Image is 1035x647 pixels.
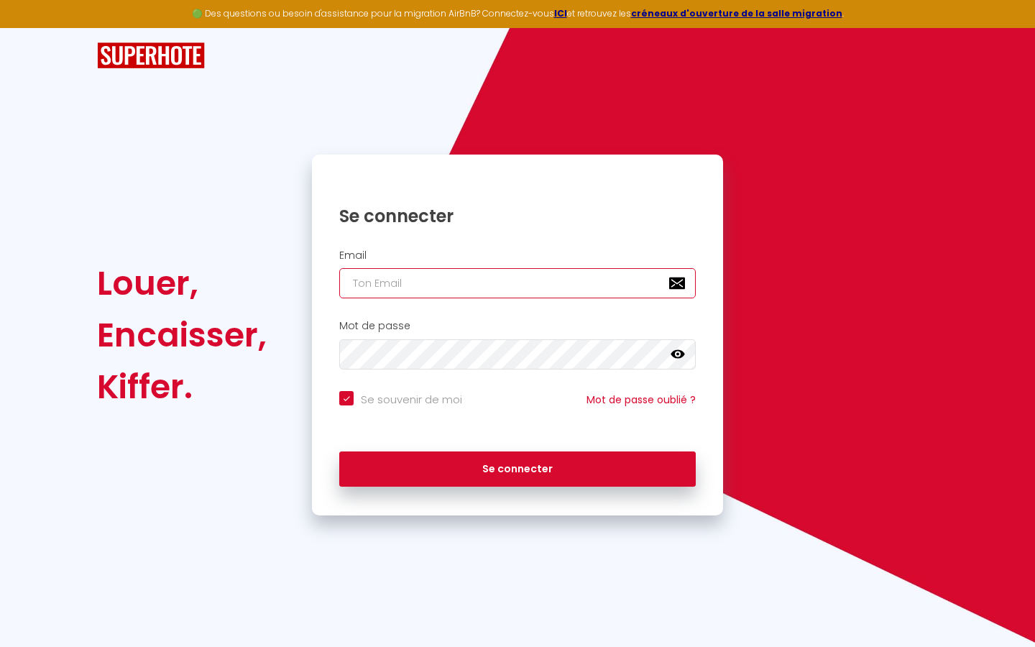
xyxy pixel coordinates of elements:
[339,451,696,487] button: Se connecter
[631,7,842,19] a: créneaux d'ouverture de la salle migration
[97,309,267,361] div: Encaisser,
[97,42,205,69] img: SuperHote logo
[554,7,567,19] a: ICI
[11,6,55,49] button: Ouvrir le widget de chat LiveChat
[97,257,267,309] div: Louer,
[339,205,696,227] h1: Se connecter
[97,361,267,413] div: Kiffer.
[339,320,696,332] h2: Mot de passe
[339,249,696,262] h2: Email
[586,393,696,407] a: Mot de passe oublié ?
[339,268,696,298] input: Ton Email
